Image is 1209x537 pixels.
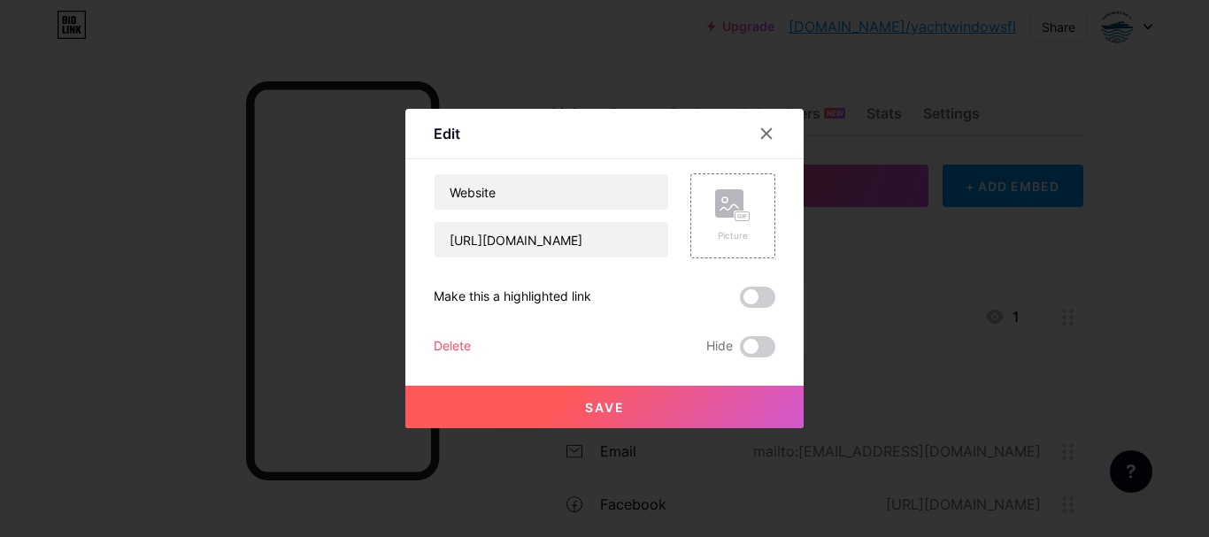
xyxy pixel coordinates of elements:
button: Save [405,386,804,428]
input: Title [435,174,668,210]
input: URL [435,222,668,257]
span: Save [585,400,625,415]
div: Make this a highlighted link [434,287,591,308]
div: Edit [434,123,460,144]
div: Picture [715,229,751,242]
span: Hide [706,336,733,357]
div: Delete [434,336,471,357]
